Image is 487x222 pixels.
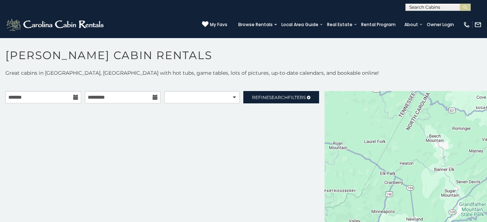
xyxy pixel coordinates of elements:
[358,20,399,30] a: Rental Program
[474,21,482,28] img: mail-regular-white.png
[423,20,458,30] a: Owner Login
[252,95,306,100] span: Refine Filters
[210,21,227,28] span: My Favs
[401,20,422,30] a: About
[278,20,322,30] a: Local Area Guide
[463,21,470,28] img: phone-regular-white.png
[323,20,356,30] a: Real Estate
[202,21,227,28] a: My Favs
[269,95,288,100] span: Search
[235,20,276,30] a: Browse Rentals
[243,91,319,103] a: RefineSearchFilters
[5,17,106,32] img: White-1-2.png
